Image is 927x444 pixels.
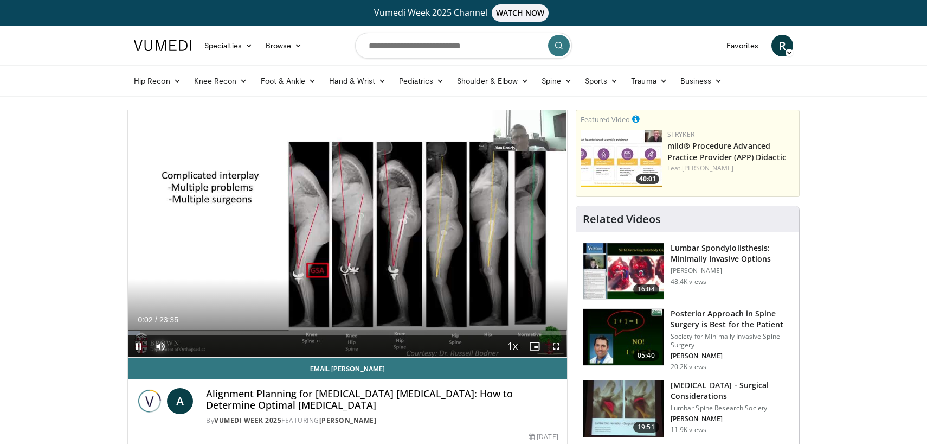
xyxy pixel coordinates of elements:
span: WATCH NOW [492,4,549,22]
a: Business [674,70,729,92]
a: Stryker [667,130,694,139]
p: [PERSON_NAME] [671,415,793,423]
a: Favorites [720,35,765,56]
span: 40:01 [636,174,659,184]
h3: [MEDICAL_DATA] - Surgical Considerations [671,380,793,402]
span: 23:35 [159,315,178,324]
a: Specialties [198,35,259,56]
a: Pediatrics [392,70,450,92]
a: Shoulder & Elbow [450,70,535,92]
a: 05:40 Posterior Approach in Spine Surgery is Best for the Patient Society for Minimally Invasive ... [583,308,793,371]
button: Fullscreen [545,335,567,357]
a: [PERSON_NAME] [682,163,733,173]
button: Pause [128,335,150,357]
h4: Related Videos [583,213,661,226]
div: Progress Bar [128,331,567,335]
a: Browse [259,35,309,56]
a: Sports [578,70,625,92]
span: 0:02 [138,315,152,324]
a: 19:51 [MEDICAL_DATA] - Surgical Considerations Lumbar Spine Research Society [PERSON_NAME] 11.9K ... [583,380,793,437]
a: Foot & Ankle [254,70,323,92]
video-js: Video Player [128,110,567,358]
button: Enable picture-in-picture mode [524,335,545,357]
a: Spine [535,70,578,92]
img: df977cbb-5756-427a-b13c-efcd69dcbbf0.150x105_q85_crop-smart_upscale.jpg [583,380,664,437]
div: [DATE] [529,432,558,442]
img: 4f822da0-6aaa-4e81-8821-7a3c5bb607c6.150x105_q85_crop-smart_upscale.jpg [581,130,662,187]
a: mild® Procedure Advanced Practice Provider (APP) Didactic [667,141,786,162]
p: [PERSON_NAME] [671,267,793,275]
span: 05:40 [633,350,659,361]
span: 19:51 [633,422,659,433]
a: Vumedi Week 2025 ChannelWATCH NOW [136,4,791,22]
a: R [771,35,793,56]
div: By FEATURING [206,416,558,426]
span: / [155,315,157,324]
img: VuMedi Logo [134,40,191,51]
a: Hand & Wrist [323,70,392,92]
p: Lumbar Spine Research Society [671,404,793,413]
img: 3b6f0384-b2b2-4baa-b997-2e524ebddc4b.150x105_q85_crop-smart_upscale.jpg [583,309,664,365]
a: Trauma [625,70,674,92]
a: Knee Recon [188,70,254,92]
h3: Posterior Approach in Spine Surgery is Best for the Patient [671,308,793,330]
a: Hip Recon [127,70,188,92]
p: [PERSON_NAME] [671,352,793,360]
a: [PERSON_NAME] [319,416,377,425]
p: 11.9K views [671,426,706,434]
a: Vumedi Week 2025 [214,416,281,425]
button: Playback Rate [502,335,524,357]
img: Vumedi Week 2025 [137,388,163,414]
a: 40:01 [581,130,662,187]
a: A [167,388,193,414]
img: 9f1438f7-b5aa-4a55-ab7b-c34f90e48e66.150x105_q85_crop-smart_upscale.jpg [583,243,664,300]
div: Feat. [667,163,795,173]
a: 16:04 Lumbar Spondylolisthesis: Minimally Invasive Options [PERSON_NAME] 48.4K views [583,243,793,300]
h3: Lumbar Spondylolisthesis: Minimally Invasive Options [671,243,793,264]
h4: Alignment Planning for [MEDICAL_DATA] [MEDICAL_DATA]: How to Determine Optimal [MEDICAL_DATA] [206,388,558,411]
button: Mute [150,335,171,357]
a: Email [PERSON_NAME] [128,358,567,379]
p: Society for Minimally Invasive Spine Surgery [671,332,793,350]
p: 20.2K views [671,363,706,371]
p: 48.4K views [671,277,706,286]
input: Search topics, interventions [355,33,572,59]
small: Featured Video [581,115,630,124]
span: 16:04 [633,284,659,295]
